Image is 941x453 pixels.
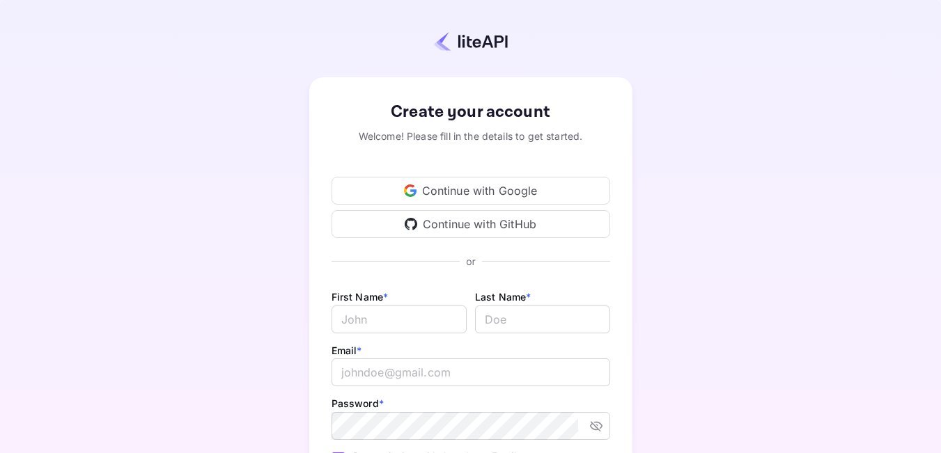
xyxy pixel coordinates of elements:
label: Last Name [475,291,531,303]
label: Email [332,344,362,356]
div: Continue with GitHub [332,210,610,238]
input: Doe [475,305,610,333]
div: Continue with Google [332,177,610,205]
div: Create your account [332,100,610,125]
input: johndoe@gmail.com [332,358,610,386]
input: John [332,305,467,333]
button: toggle password visibility [584,413,609,438]
label: First Name [332,291,389,303]
div: Welcome! Please fill in the details to get started. [332,129,610,143]
label: Password [332,397,384,409]
img: liteapi [434,31,508,51]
